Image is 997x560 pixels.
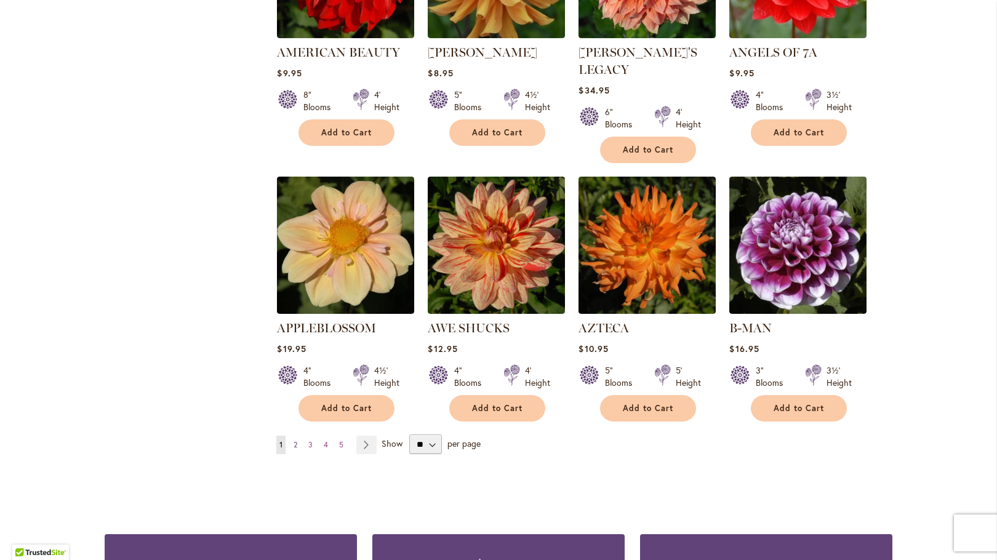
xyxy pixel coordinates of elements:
[579,84,609,96] span: $34.95
[751,119,847,146] button: Add to Cart
[9,516,44,551] iframe: Launch Accessibility Center
[729,29,867,41] a: ANGELS OF 7A
[827,89,852,113] div: 3½' Height
[339,440,343,449] span: 5
[676,106,701,130] div: 4' Height
[324,440,328,449] span: 4
[277,67,302,79] span: $9.95
[290,436,300,454] a: 2
[579,29,716,41] a: Andy's Legacy
[279,440,282,449] span: 1
[428,45,537,60] a: [PERSON_NAME]
[579,305,716,316] a: AZTECA
[827,364,852,389] div: 3½' Height
[447,438,481,449] span: per page
[428,305,565,316] a: AWE SHUCKS
[579,343,608,354] span: $10.95
[525,364,550,389] div: 4' Height
[454,364,489,389] div: 4" Blooms
[303,364,338,389] div: 4" Blooms
[623,145,673,155] span: Add to Cart
[298,395,394,422] button: Add to Cart
[277,321,376,335] a: APPLEBLOSSOM
[729,45,817,60] a: ANGELS OF 7A
[428,177,565,314] img: AWE SHUCKS
[454,89,489,113] div: 5" Blooms
[600,395,696,422] button: Add to Cart
[774,403,824,414] span: Add to Cart
[729,321,772,335] a: B-MAN
[756,364,790,389] div: 3" Blooms
[729,343,759,354] span: $16.95
[321,403,372,414] span: Add to Cart
[605,364,639,389] div: 5" Blooms
[374,364,399,389] div: 4½' Height
[277,29,414,41] a: AMERICAN BEAUTY
[298,119,394,146] button: Add to Cart
[374,89,399,113] div: 4' Height
[579,321,629,335] a: AZTECA
[277,343,306,354] span: $19.95
[579,177,716,314] img: AZTECA
[308,440,313,449] span: 3
[774,127,824,138] span: Add to Cart
[676,364,701,389] div: 5' Height
[729,67,754,79] span: $9.95
[449,395,545,422] button: Add to Cart
[336,436,346,454] a: 5
[472,127,523,138] span: Add to Cart
[382,438,402,449] span: Show
[428,67,453,79] span: $8.95
[449,119,545,146] button: Add to Cart
[321,436,331,454] a: 4
[294,440,297,449] span: 2
[605,106,639,130] div: 6" Blooms
[525,89,550,113] div: 4½' Height
[428,321,510,335] a: AWE SHUCKS
[600,137,696,163] button: Add to Cart
[277,45,400,60] a: AMERICAN BEAUTY
[277,305,414,316] a: APPLEBLOSSOM
[729,305,867,316] a: B-MAN
[303,89,338,113] div: 8" Blooms
[428,29,565,41] a: ANDREW CHARLES
[623,403,673,414] span: Add to Cart
[579,45,697,77] a: [PERSON_NAME]'S LEGACY
[305,436,316,454] a: 3
[428,343,457,354] span: $12.95
[321,127,372,138] span: Add to Cart
[729,177,867,314] img: B-MAN
[756,89,790,113] div: 4" Blooms
[277,177,414,314] img: APPLEBLOSSOM
[751,395,847,422] button: Add to Cart
[472,403,523,414] span: Add to Cart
